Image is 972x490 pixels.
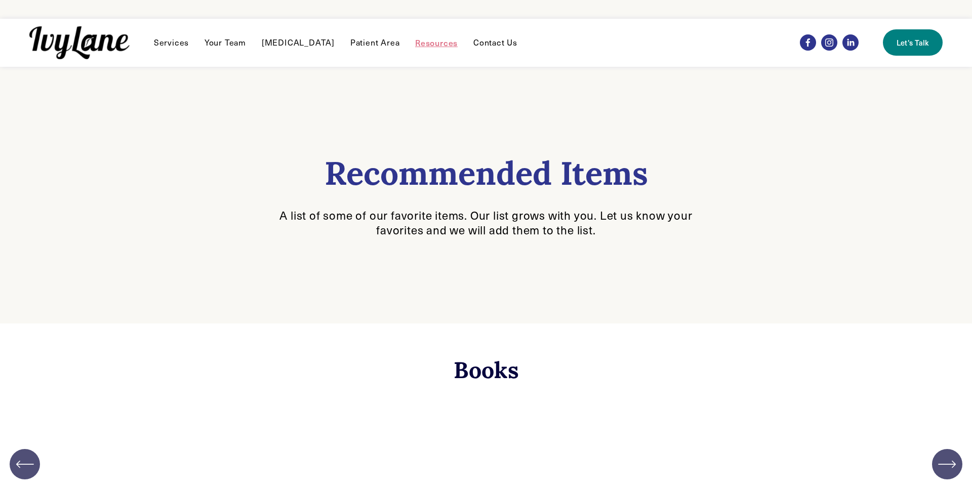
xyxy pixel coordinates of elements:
a: Your Team [205,36,246,49]
a: [MEDICAL_DATA] [262,36,335,49]
a: Let's Talk [883,29,943,56]
a: Patient Area [350,36,400,49]
span: Services [154,37,189,48]
h1: Recommended Items [258,155,714,192]
button: Previous [10,449,40,479]
a: Contact Us [473,36,517,49]
a: Instagram [821,34,837,51]
a: folder dropdown [415,36,458,49]
a: folder dropdown [154,36,189,49]
span: Resources [415,37,458,48]
p: A list of some of our favorite items. Our list grows with you. Let us know your favorites and we ... [258,208,714,237]
button: Next [932,449,962,479]
img: Ivy Lane Counseling &mdash; Therapy that works for you [29,26,130,59]
p: Books [29,355,943,385]
a: LinkedIn [842,34,859,51]
a: Facebook [800,34,816,51]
